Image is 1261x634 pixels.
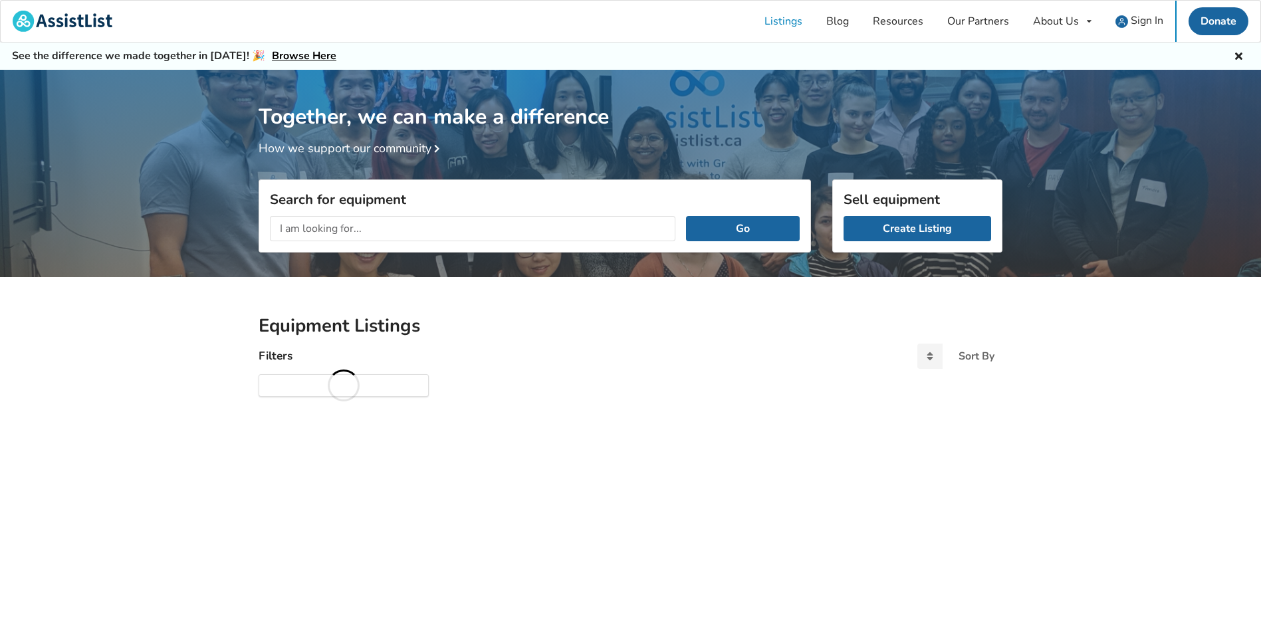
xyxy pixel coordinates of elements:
h3: Sell equipment [844,191,991,208]
img: user icon [1115,15,1128,28]
div: About Us [1033,16,1079,27]
a: How we support our community [259,140,445,156]
a: Listings [752,1,814,42]
h2: Equipment Listings [259,314,1002,338]
a: Create Listing [844,216,991,241]
img: assistlist-logo [13,11,112,32]
div: Sort By [959,351,994,362]
button: Go [686,216,800,241]
a: user icon Sign In [1103,1,1175,42]
h3: Search for equipment [270,191,800,208]
input: I am looking for... [270,216,675,241]
a: Blog [814,1,861,42]
a: Donate [1189,7,1248,35]
a: Resources [861,1,935,42]
a: Browse Here [272,49,336,63]
h1: Together, we can make a difference [259,70,1002,130]
span: Sign In [1131,13,1163,28]
h5: See the difference we made together in [DATE]! 🎉 [12,49,336,63]
a: Our Partners [935,1,1021,42]
h4: Filters [259,348,292,364]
